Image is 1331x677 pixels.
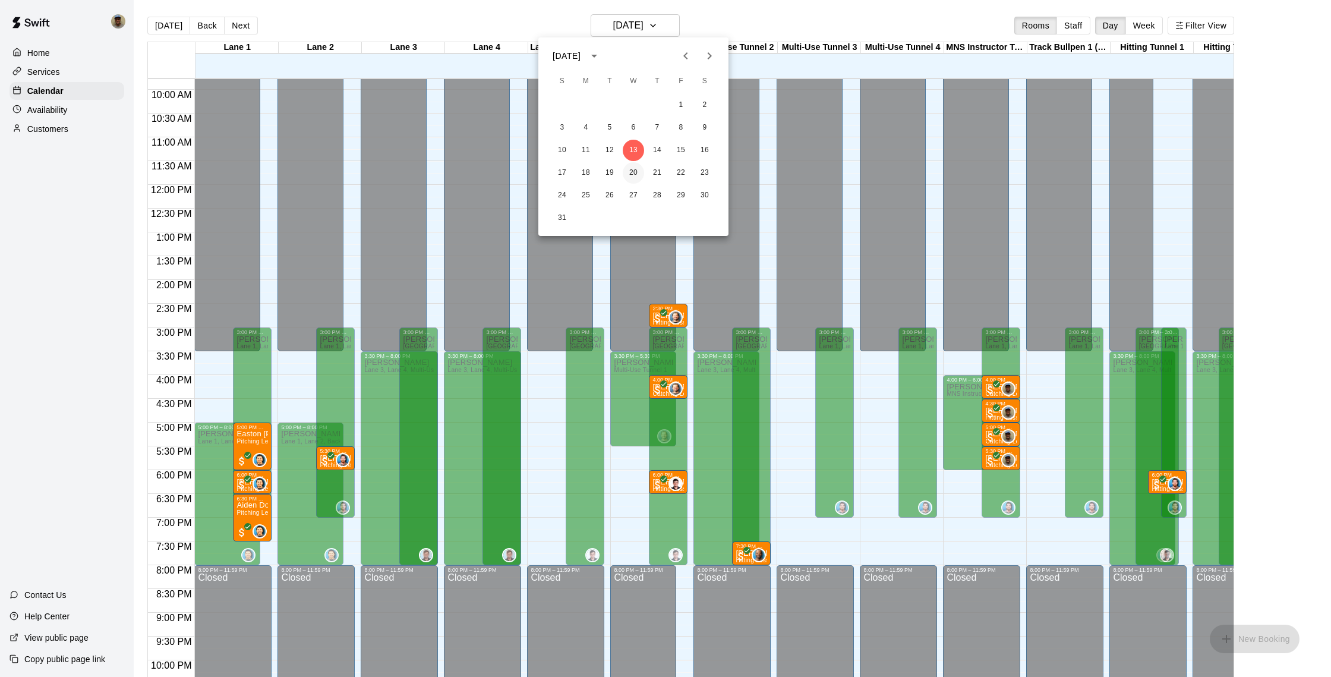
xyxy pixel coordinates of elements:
[670,70,692,93] span: Friday
[551,162,573,184] button: 17
[599,140,620,161] button: 12
[646,185,668,206] button: 28
[646,140,668,161] button: 14
[599,185,620,206] button: 26
[599,70,620,93] span: Tuesday
[694,95,715,116] button: 2
[623,70,644,93] span: Wednesday
[694,70,715,93] span: Saturday
[551,207,573,229] button: 31
[551,185,573,206] button: 24
[670,95,692,116] button: 1
[553,50,581,62] div: [DATE]
[575,185,597,206] button: 25
[623,162,644,184] button: 20
[698,44,721,68] button: Next month
[623,117,644,138] button: 6
[646,117,668,138] button: 7
[551,70,573,93] span: Sunday
[694,162,715,184] button: 23
[551,117,573,138] button: 3
[575,140,597,161] button: 11
[575,117,597,138] button: 4
[670,117,692,138] button: 8
[694,185,715,206] button: 30
[623,140,644,161] button: 13
[646,162,668,184] button: 21
[674,44,698,68] button: Previous month
[575,162,597,184] button: 18
[646,70,668,93] span: Thursday
[551,140,573,161] button: 10
[623,185,644,206] button: 27
[694,140,715,161] button: 16
[599,162,620,184] button: 19
[575,70,597,93] span: Monday
[670,185,692,206] button: 29
[670,140,692,161] button: 15
[670,162,692,184] button: 22
[694,117,715,138] button: 9
[584,46,604,66] button: calendar view is open, switch to year view
[599,117,620,138] button: 5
